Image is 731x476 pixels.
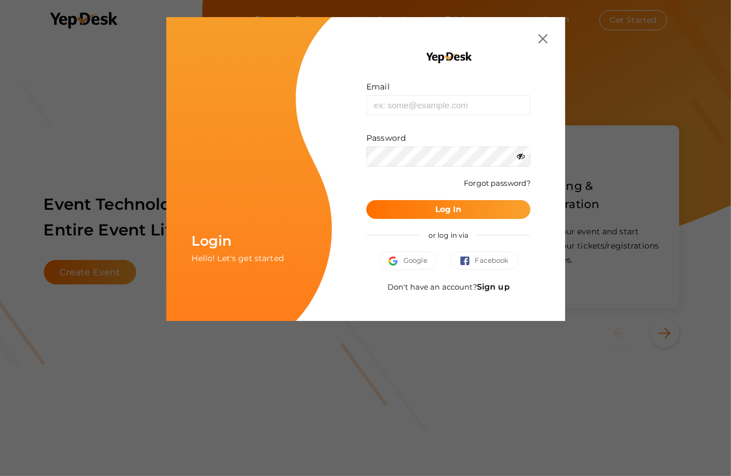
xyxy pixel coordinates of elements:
span: or log in via [420,222,477,248]
button: Log In [366,200,530,219]
img: google.svg [389,257,403,266]
label: Password [366,132,406,144]
input: ex: some@example.com [366,95,530,115]
button: Facebook [451,251,518,270]
a: Sign up [477,282,510,292]
img: facebook.svg [460,257,475,266]
img: YEP_black_cropped.png [425,51,472,64]
span: Don't have an account? [387,282,510,291]
span: Hello! Let's get started [192,253,284,263]
b: Log In [435,204,462,214]
span: Facebook [460,255,509,266]
button: Google [379,251,437,270]
a: Forgot password? [464,178,530,188]
span: Login [192,233,232,249]
img: close.svg [538,34,548,43]
span: Google [389,255,427,266]
label: Email [366,81,390,92]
